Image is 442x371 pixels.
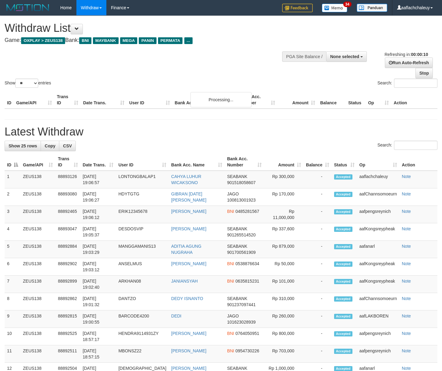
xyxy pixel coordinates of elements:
[343,2,352,7] span: 34
[80,241,116,258] td: [DATE] 19:03:29
[227,279,234,284] span: BNI
[55,171,80,188] td: 88893126
[171,191,206,202] a: GIBRAN [DATE] [PERSON_NAME]
[20,310,55,328] td: ZEUS138
[20,328,55,345] td: ZEUS138
[20,293,55,310] td: ZEUS138
[334,296,352,302] span: Accepted
[264,188,304,206] td: Rp 170,000
[357,171,400,188] td: aaflachchaleuy
[304,241,332,258] td: -
[55,258,80,276] td: 88892902
[55,241,80,258] td: 88892884
[116,276,169,293] td: ARKHAN08
[5,22,289,34] h1: Withdraw List
[227,191,239,196] span: JAGO
[171,313,181,318] a: DEDI
[93,37,119,44] span: MAYBANK
[21,37,65,44] span: OXPLAY > ZEUS138
[227,226,247,231] span: SEABANK
[5,328,20,345] td: 10
[357,328,400,345] td: aafpengsreynich
[304,293,332,310] td: -
[55,223,80,241] td: 88893047
[235,261,259,266] span: Copy 0538876634 to clipboard
[304,310,332,328] td: -
[171,209,206,214] a: [PERSON_NAME]
[190,92,252,107] div: Processing...
[227,232,256,237] span: Copy 901265514520 to clipboard
[402,244,411,249] a: Note
[366,91,391,109] th: Op
[227,348,234,353] span: BNI
[80,258,116,276] td: [DATE] 19:03:12
[334,262,352,267] span: Accepted
[63,143,72,148] span: CSV
[116,241,169,258] td: MANGGAMANIS13
[334,174,352,180] span: Accepted
[332,153,357,171] th: Status: activate to sort column ascending
[171,226,206,231] a: [PERSON_NAME]
[227,331,234,336] span: BNI
[45,143,55,148] span: Copy
[14,91,54,109] th: Game/API
[227,296,247,301] span: SEABANK
[171,174,201,185] a: CAHYA LUHUR WICAKSONO
[304,153,332,171] th: Balance: activate to sort column ascending
[5,126,437,138] h1: Latest Withdraw
[357,310,400,328] td: aafLAKBOREN
[5,345,20,363] td: 11
[5,206,20,223] td: 3
[80,310,116,328] td: [DATE] 19:00:55
[80,171,116,188] td: [DATE] 19:06:57
[357,223,400,241] td: aafKongsreypheak
[20,258,55,276] td: ZEUS138
[171,348,206,353] a: [PERSON_NAME]
[5,3,51,12] img: MOTION_logo.png
[334,192,352,197] span: Accepted
[59,141,76,151] a: CSV
[184,37,193,44] span: ...
[172,91,238,109] th: Bank Acc. Name
[80,293,116,310] td: [DATE] 19:01:32
[282,51,326,62] div: PGA Site Balance /
[5,310,20,328] td: 9
[80,345,116,363] td: [DATE] 18:57:15
[116,310,169,328] td: BARCODE4200
[357,345,400,363] td: aafpengsreynich
[227,261,234,266] span: BNI
[5,258,20,276] td: 6
[394,141,437,150] input: Search:
[127,91,172,109] th: User ID
[264,328,304,345] td: Rp 800,000
[334,314,352,319] span: Accepted
[55,206,80,223] td: 88892465
[227,209,234,214] span: BNI
[116,206,169,223] td: ERIK12345678
[55,188,80,206] td: 88893080
[304,188,332,206] td: -
[55,276,80,293] td: 88892899
[227,244,247,249] span: SEABANK
[227,174,247,179] span: SEABANK
[278,91,318,109] th: Amount
[318,91,346,109] th: Balance
[334,244,352,249] span: Accepted
[227,366,247,371] span: SEABANK
[116,345,169,363] td: MBONSZ22
[116,153,169,171] th: User ID: activate to sort column ascending
[5,37,289,43] h4: Game: Bank:
[402,261,411,266] a: Note
[20,241,55,258] td: ZEUS138
[139,37,156,44] span: PANIN
[116,171,169,188] td: LONTONGBALAP1
[20,345,55,363] td: ZEUS138
[402,226,411,231] a: Note
[304,258,332,276] td: -
[334,279,352,284] span: Accepted
[402,279,411,284] a: Note
[55,310,80,328] td: 88892815
[235,331,259,336] span: Copy 0764050951 to clipboard
[227,313,239,318] span: JAGO
[54,91,81,109] th: Trans ID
